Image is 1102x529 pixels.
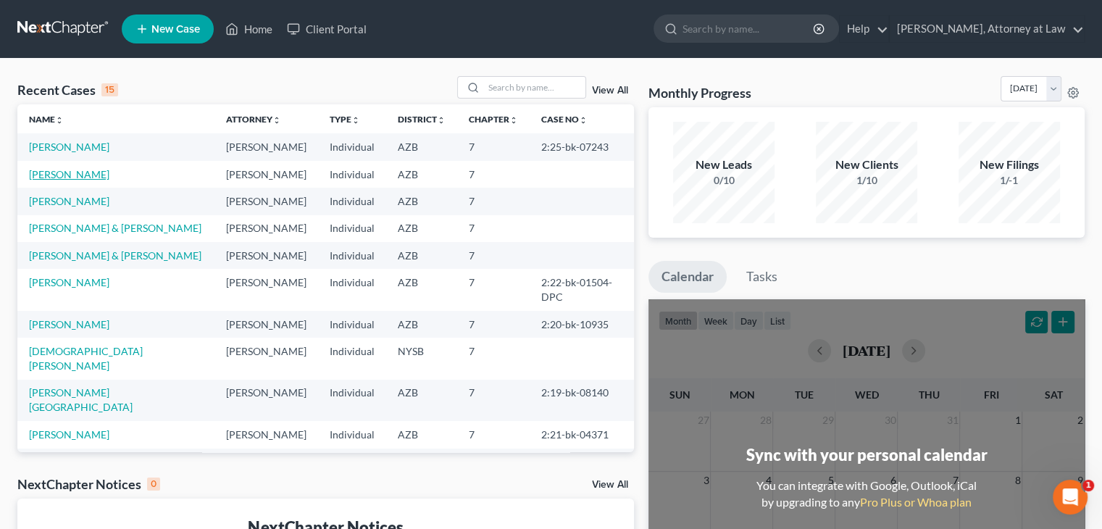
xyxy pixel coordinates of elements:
[386,380,457,421] td: AZB
[457,188,530,214] td: 7
[386,338,457,379] td: NYSB
[29,345,143,372] a: [DEMOGRAPHIC_DATA][PERSON_NAME]
[330,114,360,125] a: Typeunfold_more
[214,269,318,310] td: [PERSON_NAME]
[386,215,457,242] td: AZB
[272,116,281,125] i: unfold_more
[351,116,360,125] i: unfold_more
[29,141,109,153] a: [PERSON_NAME]
[860,495,972,509] a: Pro Plus or Whoa plan
[214,338,318,379] td: [PERSON_NAME]
[840,16,888,42] a: Help
[147,478,160,491] div: 0
[318,421,386,448] td: Individual
[541,114,588,125] a: Case Nounfold_more
[530,421,634,448] td: 2:21-bk-04371
[816,157,917,173] div: New Clients
[29,318,109,330] a: [PERSON_NAME]
[318,215,386,242] td: Individual
[318,449,386,475] td: Individual
[746,443,987,466] div: Sync with your personal calendar
[579,116,588,125] i: unfold_more
[592,480,628,490] a: View All
[318,133,386,160] td: Individual
[29,249,201,262] a: [PERSON_NAME] & [PERSON_NAME]
[648,84,751,101] h3: Monthly Progress
[386,133,457,160] td: AZB
[457,449,530,475] td: 7
[214,188,318,214] td: [PERSON_NAME]
[29,386,133,413] a: [PERSON_NAME][GEOGRAPHIC_DATA]
[318,188,386,214] td: Individual
[386,269,457,310] td: AZB
[55,116,64,125] i: unfold_more
[1082,480,1094,491] span: 1
[386,242,457,269] td: AZB
[29,168,109,180] a: [PERSON_NAME]
[214,215,318,242] td: [PERSON_NAME]
[457,242,530,269] td: 7
[530,133,634,160] td: 2:25-bk-07243
[959,157,1060,173] div: New Filings
[751,478,982,511] div: You can integrate with Google, Outlook, iCal by upgrading to any
[218,16,280,42] a: Home
[683,15,815,42] input: Search by name...
[29,114,64,125] a: Nameunfold_more
[1053,480,1088,515] iframe: Intercom live chat
[457,421,530,448] td: 7
[386,449,457,475] td: AZB
[101,83,118,96] div: 15
[386,188,457,214] td: AZB
[29,222,201,234] a: [PERSON_NAME] & [PERSON_NAME]
[214,161,318,188] td: [PERSON_NAME]
[816,173,917,188] div: 1/10
[673,173,775,188] div: 0/10
[457,161,530,188] td: 7
[318,338,386,379] td: Individual
[29,195,109,207] a: [PERSON_NAME]
[457,215,530,242] td: 7
[214,311,318,338] td: [PERSON_NAME]
[648,261,727,293] a: Calendar
[151,24,200,35] span: New Case
[318,242,386,269] td: Individual
[437,116,446,125] i: unfold_more
[530,380,634,421] td: 2:19-bk-08140
[457,133,530,160] td: 7
[318,269,386,310] td: Individual
[214,133,318,160] td: [PERSON_NAME]
[318,161,386,188] td: Individual
[386,311,457,338] td: AZB
[214,449,318,475] td: [PERSON_NAME]
[530,449,634,475] td: 2:19-bk-08367
[890,16,1084,42] a: [PERSON_NAME], Attorney at Law
[469,114,518,125] a: Chapterunfold_more
[530,311,634,338] td: 2:20-bk-10935
[214,421,318,448] td: [PERSON_NAME]
[29,276,109,288] a: [PERSON_NAME]
[530,269,634,310] td: 2:22-bk-01504-DPC
[733,261,790,293] a: Tasks
[484,77,585,98] input: Search by name...
[386,161,457,188] td: AZB
[17,475,160,493] div: NextChapter Notices
[398,114,446,125] a: Districtunfold_more
[457,269,530,310] td: 7
[509,116,518,125] i: unfold_more
[214,380,318,421] td: [PERSON_NAME]
[457,338,530,379] td: 7
[592,86,628,96] a: View All
[318,380,386,421] td: Individual
[959,173,1060,188] div: 1/-1
[29,428,109,441] a: [PERSON_NAME]
[280,16,374,42] a: Client Portal
[17,81,118,99] div: Recent Cases
[457,311,530,338] td: 7
[457,380,530,421] td: 7
[386,421,457,448] td: AZB
[318,311,386,338] td: Individual
[226,114,281,125] a: Attorneyunfold_more
[214,242,318,269] td: [PERSON_NAME]
[673,157,775,173] div: New Leads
